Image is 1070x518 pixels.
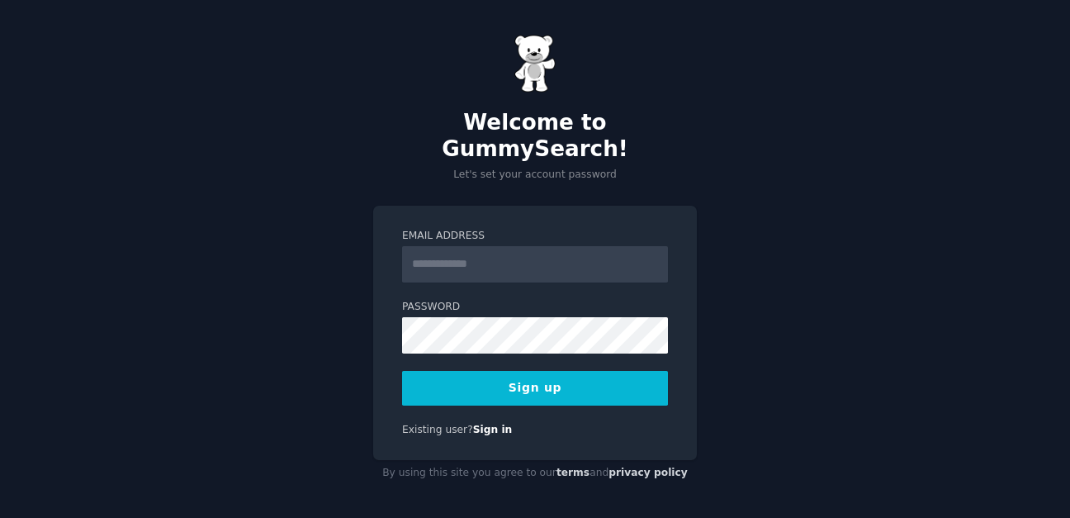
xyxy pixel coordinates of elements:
div: By using this site you agree to our and [373,460,697,487]
span: Existing user? [402,424,473,435]
a: privacy policy [608,467,688,478]
h2: Welcome to GummySearch! [373,110,697,162]
button: Sign up [402,371,668,406]
p: Let's set your account password [373,168,697,183]
img: Gummy Bear [514,35,556,93]
label: Email Address [402,229,668,244]
label: Password [402,300,668,315]
a: Sign in [473,424,513,435]
a: terms [556,467,589,478]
